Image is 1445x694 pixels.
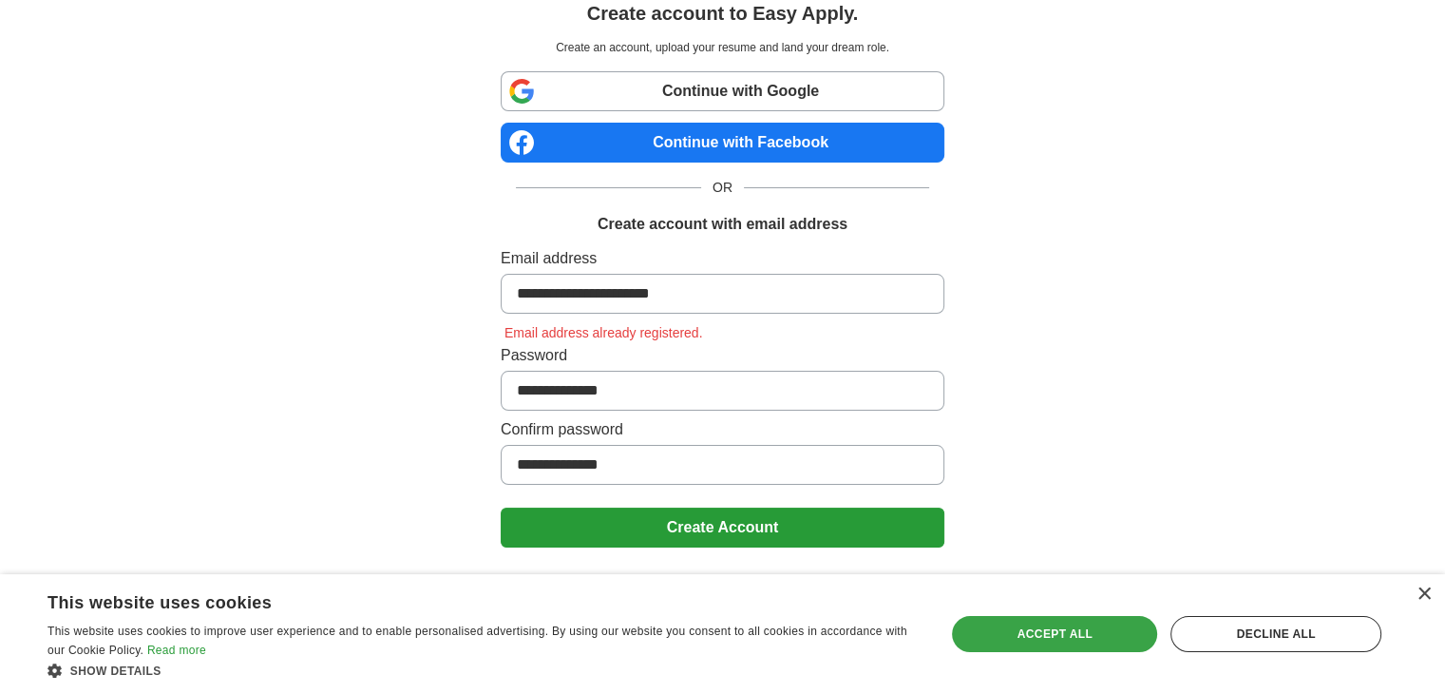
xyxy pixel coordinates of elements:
h1: Create account with email address [598,213,847,236]
div: Decline all [1170,616,1381,652]
span: OR [701,178,744,198]
div: Show details [48,661,919,680]
div: Accept all [952,616,1157,652]
span: Email address already registered. [501,325,707,340]
label: Email address [501,247,944,270]
p: Create an account, upload your resume and land your dream role. [504,39,941,56]
label: Confirm password [501,418,944,441]
a: Continue with Facebook [501,123,944,163]
label: Password [501,344,944,367]
button: Create Account [501,508,944,548]
a: Continue with Google [501,71,944,111]
span: This website uses cookies to improve user experience and to enable personalised advertising. By u... [48,625,907,657]
div: This website uses cookies [48,586,871,614]
a: Read more, opens a new window [147,644,206,657]
div: Close [1416,588,1431,602]
span: Show details [70,665,162,678]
